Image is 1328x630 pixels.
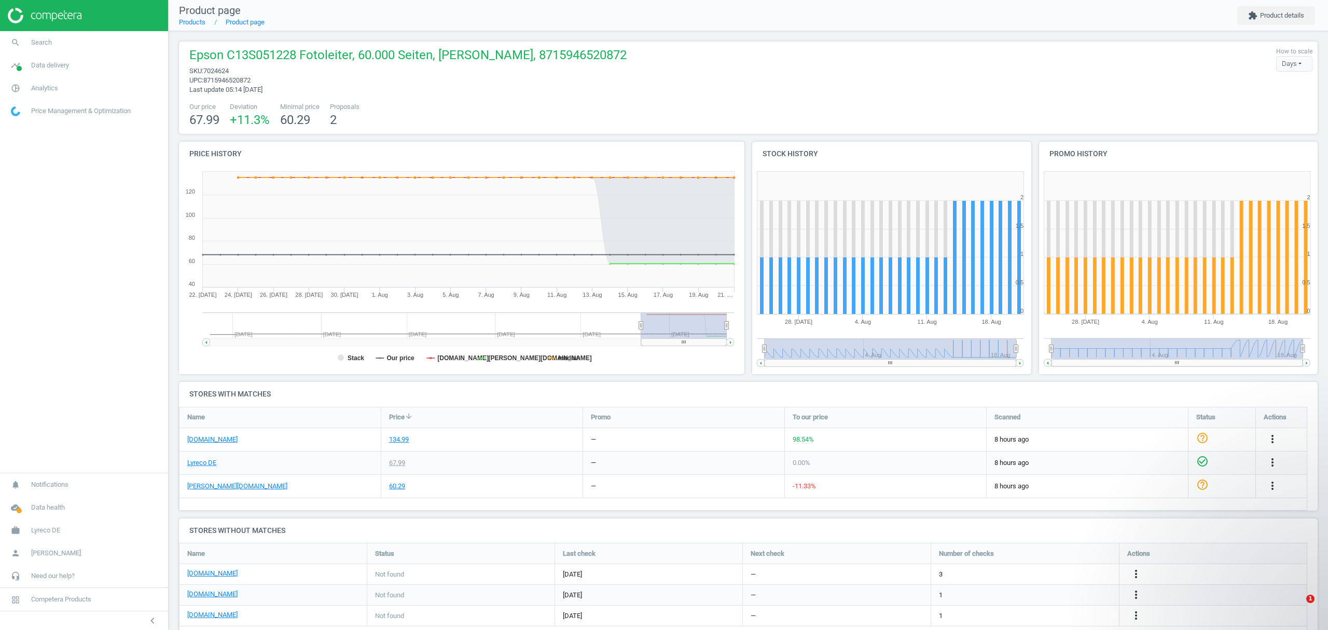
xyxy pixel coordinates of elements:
button: chevron_left [140,614,165,627]
text: 100 [186,212,195,218]
img: wGWNvw8QSZomAAAAABJRU5ErkJggg== [11,106,20,116]
span: Data health [31,503,65,512]
tspan: 11. Aug [1204,319,1223,325]
span: — [751,570,756,579]
i: cloud_done [6,498,25,517]
span: Last check [563,549,596,558]
span: [DATE] [563,591,735,600]
span: Next check [751,549,784,558]
span: Name [187,549,205,558]
span: Not found [375,570,404,579]
span: 7024624 [203,67,229,75]
text: 1 [1020,251,1023,257]
span: 1 [939,591,943,600]
h4: Stores without matches [179,518,1318,543]
span: 98.54 % [793,435,814,443]
h4: Price history [179,142,744,166]
span: 67.99 [189,113,219,127]
i: arrow_downward [405,412,413,420]
div: 60.29 [389,482,405,491]
i: check_circle_outline [1196,455,1209,468]
i: help_outline [1196,478,1209,491]
iframe: Intercom live chat [1285,595,1310,620]
tspan: 28. [DATE] [295,292,323,298]
a: Lyreco DE [187,458,216,468]
text: 0 [1307,308,1310,314]
tspan: 3. Aug [407,292,423,298]
span: Analytics [31,84,58,93]
span: Search [31,38,52,47]
i: search [6,33,25,52]
tspan: 17. Aug [654,292,673,298]
text: 0 [1020,308,1023,314]
i: timeline [6,56,25,75]
span: Promo [591,413,611,422]
span: Lyreco DE [31,526,60,535]
text: 120 [186,188,195,195]
span: +11.3 % [230,113,270,127]
span: 8 hours ago [994,482,1180,491]
tspan: 19. Aug [689,292,708,298]
span: 3 [939,570,943,579]
i: help_outline [1196,432,1209,444]
span: Epson C13S051228 Fotoleiter, 60.000 Seiten, [PERSON_NAME], 8715946520872 [189,47,627,66]
text: 1.5 [1302,223,1310,229]
i: extension [1248,11,1257,20]
span: Name [187,413,205,422]
button: extensionProduct details [1237,6,1315,25]
span: [DATE] [563,570,735,579]
button: more_vert [1266,433,1279,446]
span: Last update 05:14 [DATE] [189,86,262,93]
tspan: [DOMAIN_NAME] [437,354,489,362]
i: notifications [6,475,25,495]
tspan: Stack [348,354,364,362]
tspan: 26. [DATE] [260,292,287,298]
div: — [591,458,596,468]
span: Price Management & Optimization [31,106,131,116]
a: [DOMAIN_NAME] [187,589,238,598]
label: How to scale [1276,47,1312,56]
span: Deviation [230,102,270,112]
button: more_vert [1266,480,1279,493]
text: 40 [189,281,195,287]
div: 134.99 [389,435,409,444]
text: 0.5 [1302,279,1310,285]
span: Price [389,413,405,422]
text: 0.5 [1016,279,1023,285]
span: -11.33 % [793,482,816,490]
tspan: 4. Aug [1141,319,1157,325]
span: upc : [189,76,203,84]
i: more_vert [1130,609,1142,622]
span: 8 hours ago [994,458,1180,468]
i: chevron_left [146,614,159,627]
span: Minimal price [280,102,320,112]
a: [DOMAIN_NAME] [187,568,238,578]
span: — [751,591,756,600]
a: Products [179,18,205,26]
tspan: 9. Aug [514,292,530,298]
tspan: 24. [DATE] [225,292,252,298]
i: person [6,543,25,563]
tspan: 30. [DATE] [331,292,358,298]
div: 67.99 [389,458,405,468]
span: To our price [793,413,828,422]
span: [DATE] [563,611,735,621]
span: 1 [1306,595,1315,603]
text: 80 [189,235,195,241]
div: — [591,435,596,444]
span: 1 [939,611,943,621]
span: Status [1196,413,1215,422]
span: [PERSON_NAME] [31,549,81,558]
tspan: 13. Aug [583,292,602,298]
span: Not found [375,591,404,600]
span: Status [375,549,394,558]
span: Number of checks [939,549,994,558]
text: 60 [189,258,195,264]
a: [DOMAIN_NAME] [187,610,238,619]
a: Product page [226,18,265,26]
button: more_vert [1130,609,1142,623]
i: more_vert [1266,433,1279,445]
h4: Stores with matches [179,382,1318,406]
span: 60.29 [280,113,310,127]
img: ajHJNr6hYgQAAAAASUVORK5CYII= [8,8,81,23]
